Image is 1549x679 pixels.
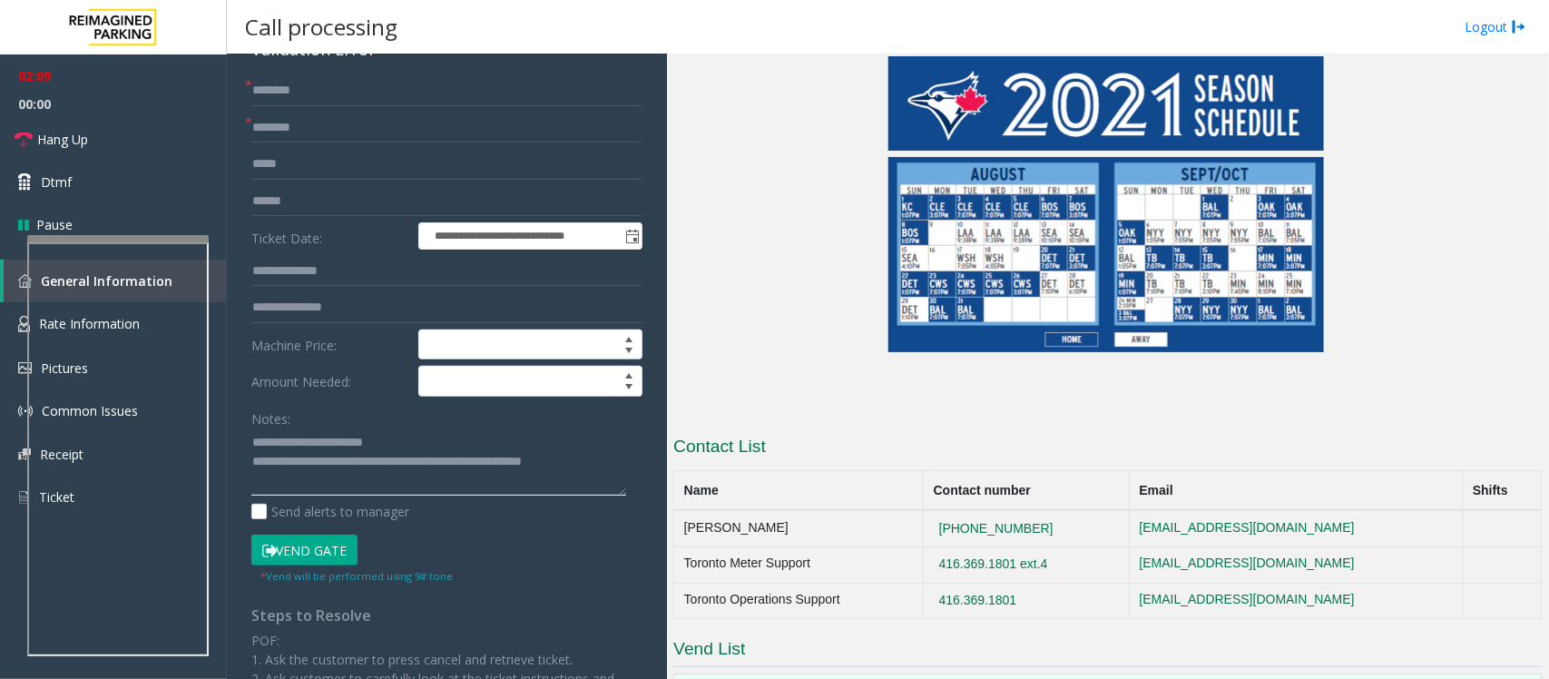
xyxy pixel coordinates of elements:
th: Name [674,471,924,511]
th: Email [1130,471,1464,511]
span: Dtmf [41,172,72,192]
h4: Steps to Resolve [251,607,642,625]
span: Decrease value [616,381,642,396]
img: 'icon' [18,448,31,460]
span: Decrease value [616,345,642,359]
a: [EMAIL_ADDRESS][DOMAIN_NAME] [1140,556,1355,570]
span: Hang Up [37,130,88,149]
img: 'icon' [18,489,30,506]
label: Ticket Date: [247,222,414,250]
button: 416.369.1801 [934,593,1023,609]
button: 416.369.1801 ext.4 [934,556,1054,573]
a: Logout [1465,17,1526,36]
small: Vend will be performed using 9# tone [260,569,453,583]
button: Vend Gate [251,535,358,566]
span: Pause [36,215,73,234]
td: Toronto Meter Support [674,546,924,583]
img: 'icon' [18,316,30,332]
span: Increase value [616,367,642,381]
img: 'icon' [18,362,32,374]
a: [EMAIL_ADDRESS][DOMAIN_NAME] [1140,520,1355,535]
h3: Call processing [236,5,407,49]
label: Send alerts to manager [251,502,409,521]
td: Toronto Operations Support [674,583,924,619]
th: Contact number [924,471,1130,511]
span: Toggle popup [622,223,642,249]
label: Amount Needed: [247,366,414,397]
td: [PERSON_NAME] [674,510,924,546]
label: Machine Price: [247,330,414,360]
a: [EMAIL_ADDRESS][DOMAIN_NAME] [1140,592,1355,606]
span: Increase value [616,330,642,345]
h3: Vend List [673,637,1542,667]
img: 'icon' [18,404,33,418]
th: Shifts [1463,471,1541,511]
h3: Contact List [673,435,1542,464]
img: 'icon' [18,274,32,288]
label: Notes: [251,403,290,428]
a: General Information [4,260,227,302]
button: [PHONE_NUMBER] [934,521,1059,537]
img: logout [1512,17,1526,36]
